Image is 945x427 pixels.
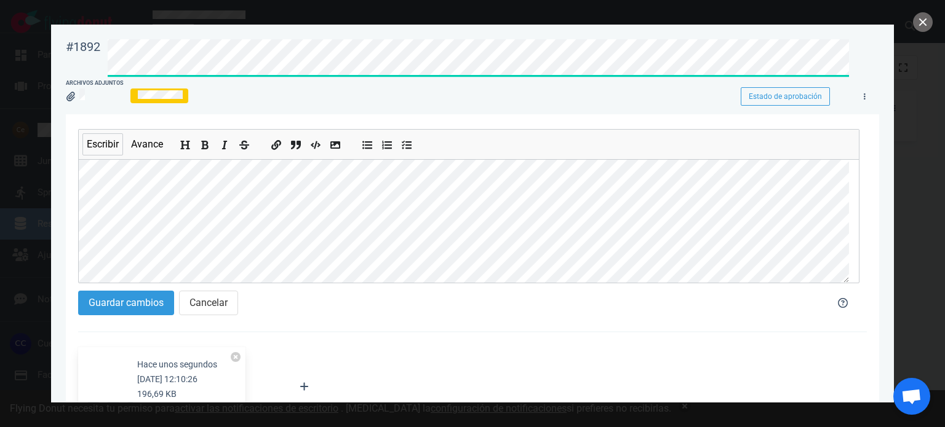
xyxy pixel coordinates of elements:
[78,291,174,315] button: Guardar cambios
[308,136,323,149] button: Insertar código
[127,133,167,155] button: Avance
[87,138,119,150] font: Escribir
[289,136,303,149] button: Insertar una cita
[741,87,830,106] button: Estado de aprobación
[82,133,123,155] button: Escribir
[189,297,228,308] font: Cancelar
[380,136,394,149] button: Agregar lista ordenada
[217,136,232,149] button: Añadir texto en cursiva
[89,297,164,308] font: Guardar cambios
[237,136,252,149] button: Agregar texto tachado
[328,136,343,149] button: Añadir imagen
[913,12,933,32] button: cerca
[66,39,100,54] font: #1892
[131,138,163,150] font: Avance
[399,136,414,149] button: Agregar lista marcada
[66,80,124,86] font: Archivos adjuntos
[88,357,127,386] button: Ampliar imagen
[360,136,375,149] button: Agregar lista desordenada
[179,291,238,315] button: Cancelar
[197,136,212,149] button: Añadir texto en negrita
[137,389,177,399] font: 196,69 KB
[893,378,930,415] a: Chat abierto
[178,136,193,149] button: Agregar encabezado
[137,359,217,369] font: Hace unos segundos
[269,136,284,149] button: Añadir un enlace
[749,92,822,101] font: Estado de aprobación
[137,374,197,384] font: [DATE] 12:10:26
